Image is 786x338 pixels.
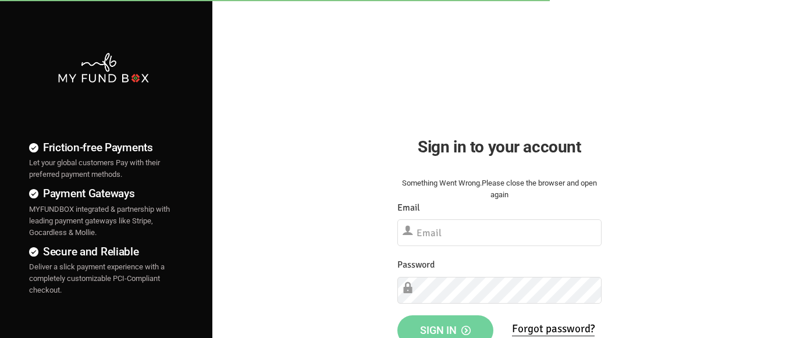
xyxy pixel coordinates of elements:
span: Sign in [420,324,471,336]
a: Forgot password? [512,322,595,336]
label: Email [397,201,420,215]
h4: Friction-free Payments [29,139,177,156]
h2: Sign in to your account [397,134,602,159]
img: mfbwhite.png [57,52,150,84]
span: Deliver a slick payment experience with a completely customizable PCI-Compliant checkout. [29,262,165,294]
input: Email [397,219,602,246]
label: Password [397,258,435,272]
div: Something Went Wrong.Please close the browser and open again [397,177,602,201]
span: MYFUNDBOX integrated & partnership with leading payment gateways like Stripe, Gocardless & Mollie. [29,205,170,237]
h4: Secure and Reliable [29,243,177,260]
h4: Payment Gateways [29,185,177,202]
span: Let your global customers Pay with their preferred payment methods. [29,158,160,179]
